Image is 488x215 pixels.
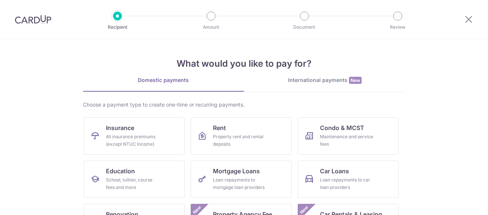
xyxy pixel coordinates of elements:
div: School, tuition, course fees and more [106,176,159,191]
div: All insurance premiums (except NTUC Income) [106,133,159,148]
a: Condo & MCSTMaintenance and service fees [298,117,399,155]
img: CardUp [15,15,51,24]
h4: What would you like to pay for? [83,57,405,70]
span: Condo & MCST [320,123,364,132]
a: Car LoansLoan repayments to car loan providers [298,161,399,198]
span: Insurance [106,123,134,132]
p: Recipient [90,23,145,31]
span: Rent [213,123,226,132]
a: EducationSchool, tuition, course fees and more [84,161,185,198]
div: Choose a payment type to create one-time or recurring payments. [83,101,405,108]
p: Review [370,23,425,31]
span: Mortgage Loans [213,167,260,176]
a: Mortgage LoansLoan repayments to mortgage loan providers [191,161,292,198]
div: Maintenance and service fees [320,133,374,148]
div: Domestic payments [83,76,244,84]
span: New [349,77,362,84]
p: Document [277,23,332,31]
span: Car Loans [320,167,349,176]
p: Amount [184,23,239,31]
div: Loan repayments to mortgage loan providers [213,176,266,191]
div: Property rent and rental deposits [213,133,266,148]
span: Education [106,167,135,176]
div: Loan repayments to car loan providers [320,176,374,191]
a: InsuranceAll insurance premiums (except NTUC Income) [84,117,185,155]
div: International payments [244,76,405,84]
a: RentProperty rent and rental deposits [191,117,292,155]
